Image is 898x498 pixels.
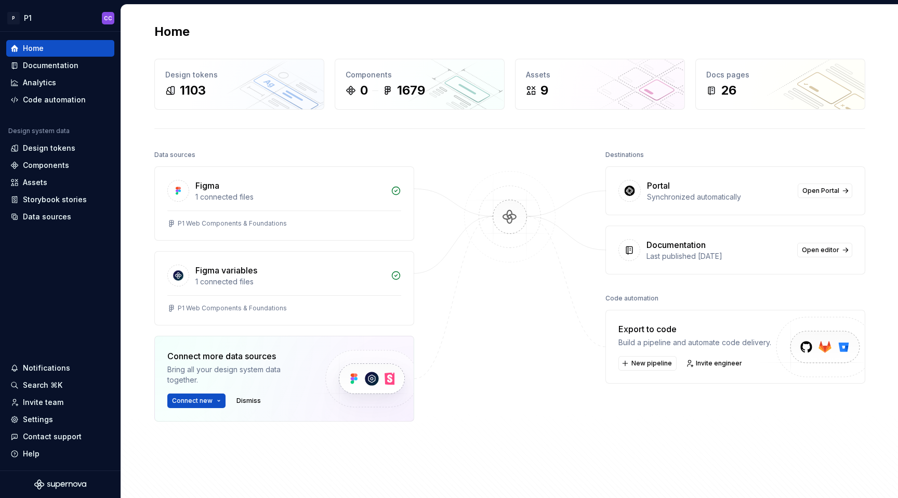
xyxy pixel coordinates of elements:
[24,13,32,23] div: P1
[167,364,308,385] div: Bring all your design system data together.
[23,449,39,459] div: Help
[154,23,190,40] h2: Home
[195,277,385,287] div: 1 connected files
[104,14,112,22] div: CC
[6,91,114,108] a: Code automation
[6,40,114,57] a: Home
[165,70,313,80] div: Design tokens
[346,70,494,80] div: Components
[8,127,70,135] div: Design system data
[6,191,114,208] a: Storybook stories
[23,363,70,373] div: Notifications
[6,74,114,91] a: Analytics
[802,187,839,195] span: Open Portal
[646,251,791,261] div: Last published [DATE]
[154,148,195,162] div: Data sources
[696,359,742,368] span: Invite engineer
[23,177,47,188] div: Assets
[180,82,206,99] div: 1103
[798,184,852,198] a: Open Portal
[154,251,414,325] a: Figma variables1 connected filesP1 Web Components & Foundations
[797,243,852,257] a: Open editor
[167,394,226,408] button: Connect new
[7,12,20,24] div: P
[6,377,114,394] button: Search ⌘K
[647,179,670,192] div: Portal
[23,431,82,442] div: Contact support
[631,359,672,368] span: New pipeline
[397,82,425,99] div: 1679
[23,95,86,105] div: Code automation
[23,212,71,222] div: Data sources
[23,194,87,205] div: Storybook stories
[172,397,213,405] span: Connect new
[618,323,771,335] div: Export to code
[6,140,114,156] a: Design tokens
[23,43,44,54] div: Home
[6,157,114,174] a: Components
[23,414,53,425] div: Settings
[6,445,114,462] button: Help
[195,192,385,202] div: 1 connected files
[706,70,854,80] div: Docs pages
[802,246,839,254] span: Open editor
[335,59,505,110] a: Components01679
[618,356,677,371] button: New pipeline
[23,160,69,171] div: Components
[154,166,414,241] a: Figma1 connected filesP1 Web Components & Foundations
[195,179,219,192] div: Figma
[23,60,78,71] div: Documentation
[6,394,114,411] a: Invite team
[6,174,114,191] a: Assets
[618,337,771,348] div: Build a pipeline and automate code delivery.
[540,82,548,99] div: 9
[195,264,257,277] div: Figma variables
[605,148,644,162] div: Destinations
[695,59,865,110] a: Docs pages26
[23,397,63,408] div: Invite team
[23,77,56,88] div: Analytics
[646,239,706,251] div: Documentation
[6,411,114,428] a: Settings
[721,82,736,99] div: 26
[515,59,685,110] a: Assets9
[6,428,114,445] button: Contact support
[6,360,114,376] button: Notifications
[360,82,368,99] div: 0
[178,219,287,228] div: P1 Web Components & Foundations
[167,350,308,362] div: Connect more data sources
[23,380,62,390] div: Search ⌘K
[6,208,114,225] a: Data sources
[605,291,658,306] div: Code automation
[154,59,324,110] a: Design tokens1103
[6,57,114,74] a: Documentation
[34,479,86,490] svg: Supernova Logo
[647,192,791,202] div: Synchronized automatically
[23,143,75,153] div: Design tokens
[232,394,266,408] button: Dismiss
[2,7,118,29] button: PP1CC
[178,304,287,312] div: P1 Web Components & Foundations
[236,397,261,405] span: Dismiss
[526,70,674,80] div: Assets
[683,356,747,371] a: Invite engineer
